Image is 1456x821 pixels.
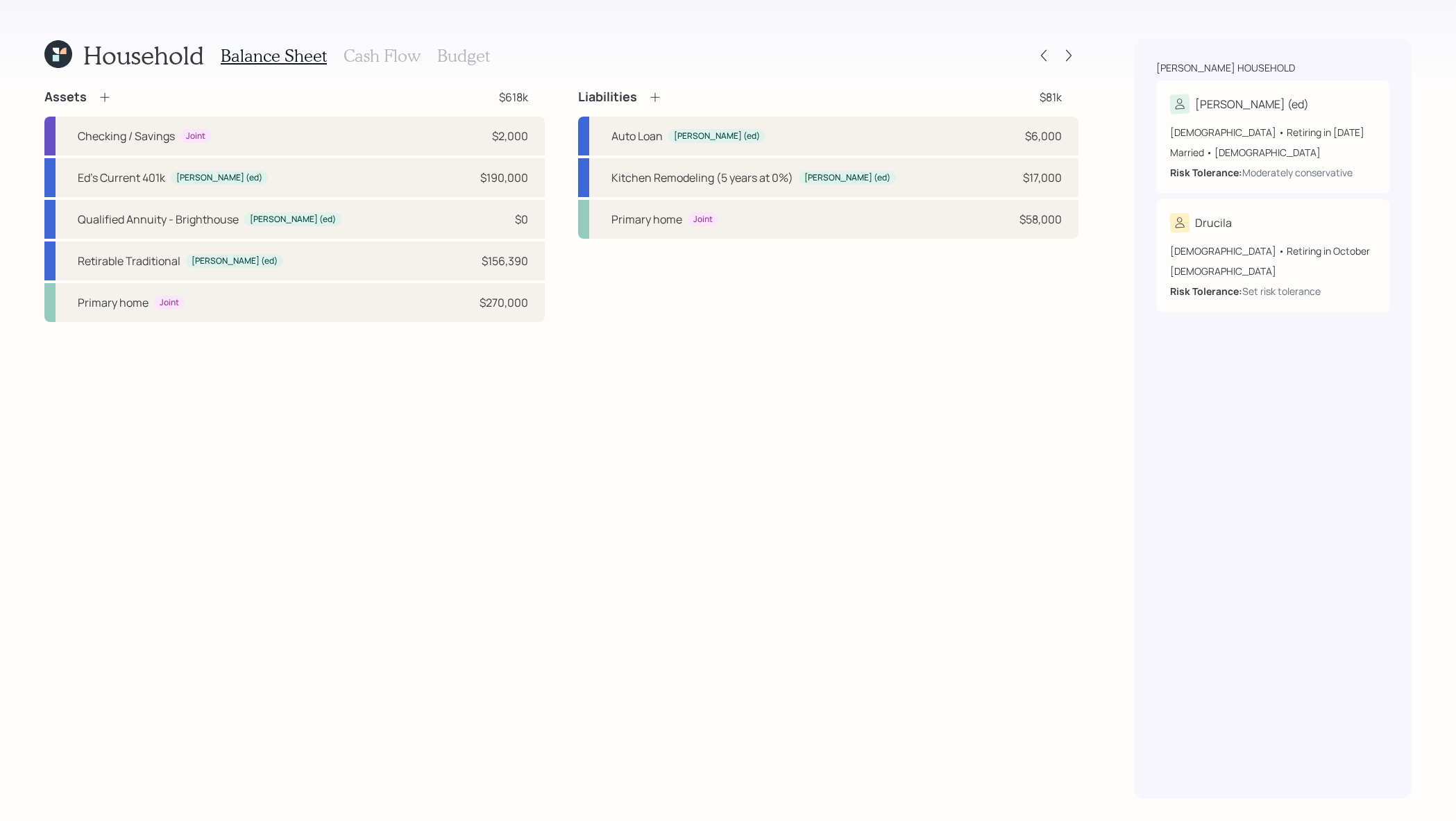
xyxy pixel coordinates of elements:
[192,255,278,267] div: [PERSON_NAME] (ed)
[176,172,262,184] div: [PERSON_NAME] (ed)
[78,294,149,311] div: Primary home
[1242,284,1321,298] div: Set risk tolerance
[674,130,760,142] div: [PERSON_NAME] (ed)
[1242,165,1353,180] div: Moderately conservative
[83,40,204,70] h1: Household
[492,128,528,144] div: $2,000
[1170,264,1375,278] div: [DEMOGRAPHIC_DATA]
[1170,244,1375,258] div: [DEMOGRAPHIC_DATA] • Retiring in October
[578,90,637,105] h4: Liabilities
[1025,128,1062,144] div: $6,000
[499,89,528,105] div: $618k
[344,46,421,66] h3: Cash Flow
[480,169,528,186] div: $190,000
[1170,166,1242,179] b: Risk Tolerance:
[1195,96,1309,112] div: [PERSON_NAME] (ed)
[1040,89,1062,105] div: $81k
[804,172,890,184] div: [PERSON_NAME] (ed)
[1156,61,1295,75] div: [PERSON_NAME] household
[1019,211,1062,228] div: $58,000
[515,211,528,228] div: $0
[1023,169,1062,186] div: $17,000
[437,46,490,66] h3: Budget
[1170,125,1375,139] div: [DEMOGRAPHIC_DATA] • Retiring in [DATE]
[482,253,528,269] div: $156,390
[1170,145,1375,160] div: Married • [DEMOGRAPHIC_DATA]
[1195,214,1232,231] div: Drucila
[693,214,713,226] div: Joint
[250,214,336,226] div: [PERSON_NAME] (ed)
[1170,285,1242,298] b: Risk Tolerance:
[44,90,87,105] h4: Assets
[480,294,528,311] div: $270,000
[78,128,175,144] div: Checking / Savings
[78,253,180,269] div: Retirable Traditional
[78,169,165,186] div: Ed's Current 401k
[186,130,205,142] div: Joint
[611,128,663,144] div: Auto Loan
[78,211,239,228] div: Qualified Annuity - Brighthouse
[611,169,793,186] div: Kitchen Remodeling (5 years at 0%)
[611,211,682,228] div: Primary home
[221,46,327,66] h3: Balance Sheet
[160,297,179,309] div: Joint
